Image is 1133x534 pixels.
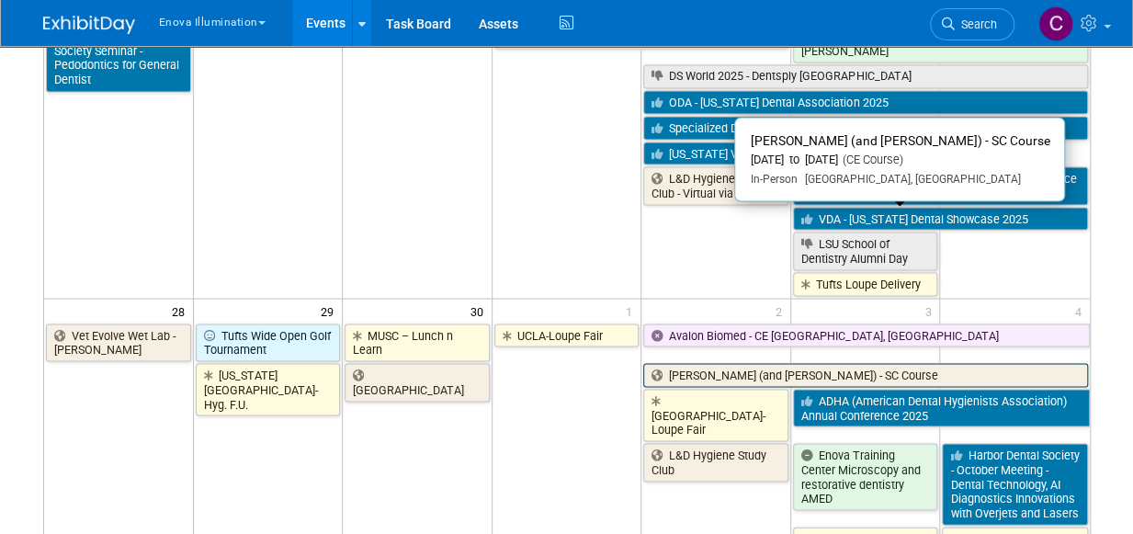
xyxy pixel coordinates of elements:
a: Search [930,8,1014,40]
a: [PERSON_NAME] (and [PERSON_NAME]) - SC Course [643,363,1087,387]
a: [US_STATE][GEOGRAPHIC_DATA]-Hyg. F.U. [196,363,341,415]
a: ODA - [US_STATE] Dental Association 2025 [643,90,1087,114]
span: In-Person [750,172,797,185]
span: 30 [469,299,492,322]
span: Search [955,17,997,31]
span: (CE Course) [837,152,902,165]
a: Harbor Dental Society - October Meeting - Dental Technology, AI Diagnostics Innovations with Over... [942,443,1087,525]
img: ExhibitDay [43,16,135,34]
span: 2 [774,299,790,322]
span: [GEOGRAPHIC_DATA], [GEOGRAPHIC_DATA] [797,172,1020,185]
a: ADHA (American Dental Hygienists Association) Annual Conference 2025 [793,389,1090,426]
a: LSU School of Dentistry Alumni Day [793,232,938,269]
a: [US_STATE] VMA - 2025 Annual Meeting [643,142,937,165]
span: 4 [1073,299,1090,322]
a: Avalon Biomed - CE [GEOGRAPHIC_DATA], [GEOGRAPHIC_DATA] [643,324,1089,347]
a: [GEOGRAPHIC_DATA]-Loupe Fair [643,389,788,441]
img: Coley McClendon [1038,6,1073,41]
span: 29 [319,299,342,322]
a: DS World 2025 - Dentsply [GEOGRAPHIC_DATA] [643,64,1087,88]
a: [GEOGRAPHIC_DATA] [345,363,490,401]
a: L&D Hygiene Study Club - Virtual via Zoom [643,166,788,204]
span: [PERSON_NAME] (and [PERSON_NAME]) - SC Course [750,132,1049,147]
a: Enova Training Center Microscopy and restorative dentistry AMED [793,443,938,510]
span: 28 [170,299,193,322]
span: 1 [624,299,640,322]
a: Tufts Loupe Delivery [793,272,938,296]
span: 3 [923,299,939,322]
a: Punjabi Dental Society Seminar - Pedodontics for General Dentist [46,25,191,92]
a: UCLA-Loupe Fair [494,324,640,347]
a: VDA - [US_STATE] Dental Showcase 2025 [793,207,1088,231]
a: Specialized Dental Partner’s Annual Vision Summit [643,116,1087,140]
a: MUSC – Lunch n Learn [345,324,490,361]
a: Vet Evolve Wet Lab - [PERSON_NAME] [46,324,191,361]
a: Tufts Wide Open Golf Tournament [196,324,341,361]
div: [DATE] to [DATE] [750,152,1049,167]
a: L&D Hygiene Study Club [643,443,788,481]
